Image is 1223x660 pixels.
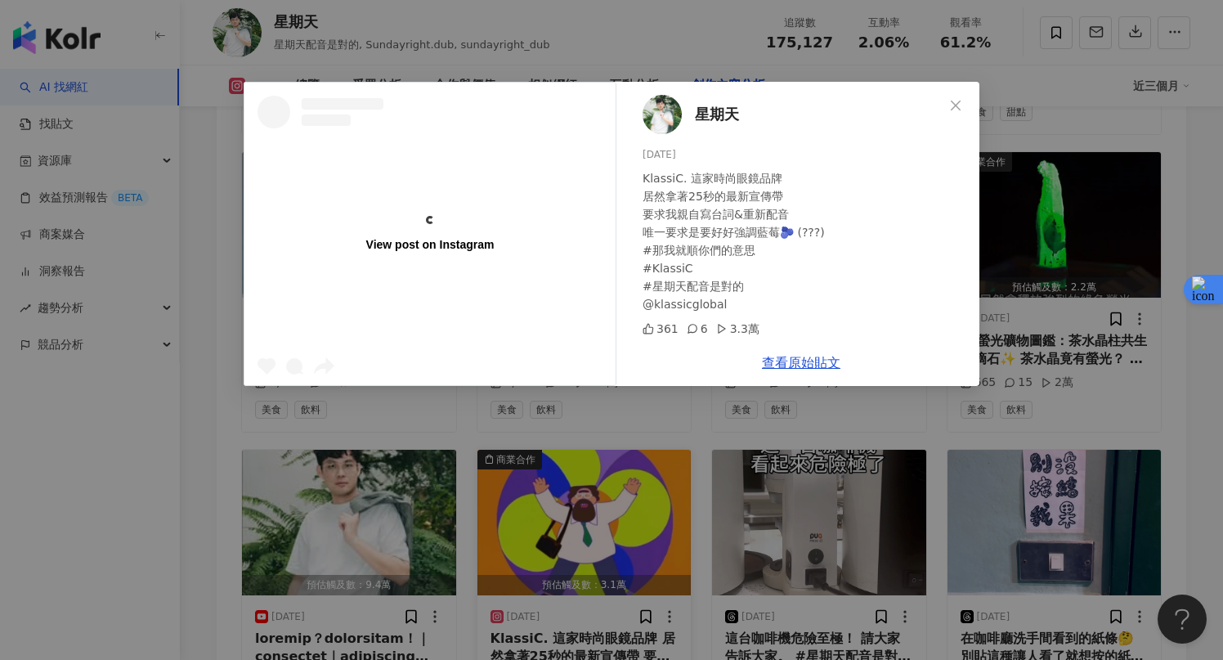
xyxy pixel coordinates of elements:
div: [DATE] [643,147,966,163]
div: 361 [643,320,679,338]
div: 6 [687,320,708,338]
img: KOL Avatar [643,95,682,134]
a: KOL Avatar星期天 [643,95,943,134]
div: 3.3萬 [716,320,759,338]
div: View post on Instagram [366,237,495,252]
a: 查看原始貼文 [762,355,840,370]
div: KlassiC. 這家時尚眼鏡品牌 居然拿著25秒的最新宣傳帶 要求我親自寫台詞&重新配音 唯一要求是要好好強調藍莓🫐 (???) #那我就順你們的意思 #KlassiC #星期天配音是對的 @... [643,169,966,313]
button: Close [939,89,972,122]
span: 星期天 [695,103,739,126]
a: View post on Instagram [244,83,616,385]
span: close [949,99,962,112]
